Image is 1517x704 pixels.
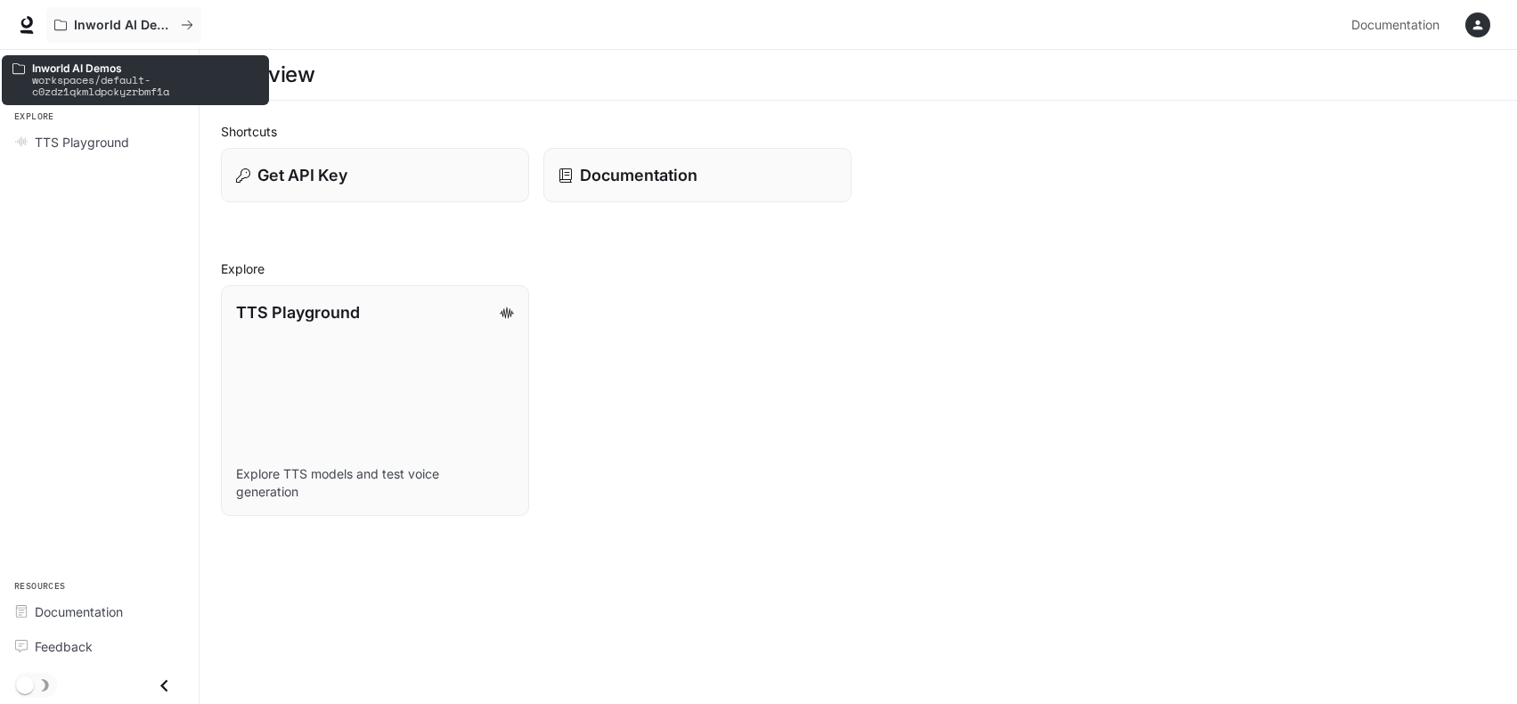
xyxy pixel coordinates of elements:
p: Inworld AI Demos [32,62,258,74]
a: Documentation [543,148,852,202]
span: TTS Playground [35,133,129,151]
button: All workspaces [46,7,201,43]
a: TTS Playground [7,127,192,158]
a: TTS PlaygroundExplore TTS models and test voice generation [221,285,529,516]
p: Get API Key [257,163,347,187]
a: Documentation [7,596,192,627]
p: workspaces/default-c0zdz1qkmldpckyzrbmf1a [32,74,258,97]
p: Explore TTS models and test voice generation [236,465,514,501]
p: Documentation [580,163,697,187]
span: Documentation [35,602,123,621]
span: Feedback [35,637,93,656]
span: Documentation [1351,14,1440,37]
p: Inworld AI Demos [74,18,174,33]
span: Dark mode toggle [16,675,34,694]
h2: Shortcuts [221,122,1496,141]
p: TTS Playground [236,300,360,324]
button: Get API Key [221,148,529,202]
button: Close drawer [144,667,184,704]
a: Documentation [1344,7,1453,43]
a: Feedback [7,631,192,662]
h2: Explore [221,259,1496,278]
